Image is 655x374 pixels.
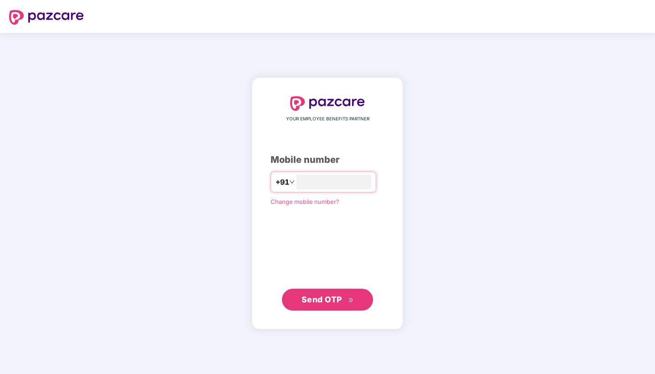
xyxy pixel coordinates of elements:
[276,177,289,188] span: +91
[348,297,354,303] span: double-right
[289,179,295,185] span: down
[282,289,373,311] button: Send OTPdouble-right
[286,115,369,123] span: YOUR EMPLOYEE BENEFITS PARTNER
[302,295,342,304] span: Send OTP
[271,198,339,205] a: Change mobile number?
[290,96,365,111] img: logo
[9,10,84,25] img: logo
[271,153,384,167] div: Mobile number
